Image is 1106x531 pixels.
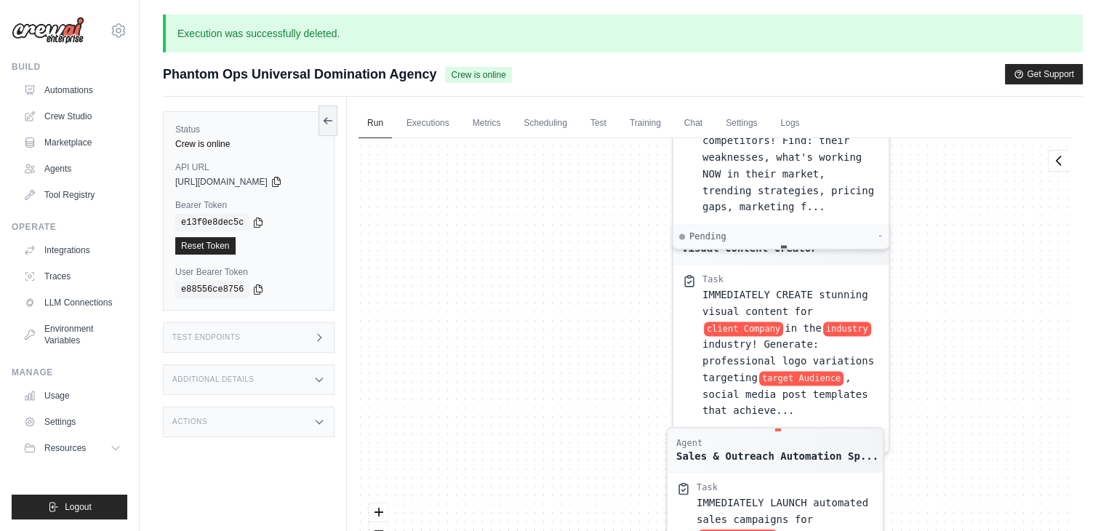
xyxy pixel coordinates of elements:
a: Usage [17,384,127,407]
button: zoom in [369,503,388,522]
div: AgentVisual Content CreatorTaskIMMEDIATELY CREATE stunning visual content forclient Companyin the... [672,219,890,453]
span: in the [785,322,822,334]
span: , social media post templates that achieve... [702,372,868,417]
a: Metrics [464,108,510,139]
label: User Bearer Token [175,266,322,278]
code: e13f0e8dec5c [175,214,249,231]
p: Execution was successfully deleted. [163,15,1083,52]
h3: Test Endpoints [172,333,241,342]
div: Manage [12,367,127,378]
img: Logo [12,17,84,44]
span: industry and their top 3 competitors! Find: their weaknesses, what's working NOW in their market,... [702,119,874,213]
span: Resources [44,442,86,454]
span: [URL][DOMAIN_NAME] [175,176,268,188]
span: industry [823,322,871,336]
a: Reset Token [175,237,236,255]
span: Pending [689,231,726,242]
div: Agent [676,437,878,449]
span: Logout [65,501,92,513]
a: Traces [17,265,127,288]
div: Build [12,61,127,73]
div: Task [697,482,718,493]
label: Bearer Token [175,199,322,211]
div: Operate [12,221,127,233]
div: industry and their top 3 competitors! Find: their weaknesses, what's working NOW in their market,... [672,15,890,249]
a: Tool Registry [17,183,127,207]
h3: Additional Details [172,375,254,384]
button: Get Support [1005,64,1083,84]
a: Settings [17,410,127,434]
a: Logs [772,108,808,139]
a: LLM Connections [17,291,127,314]
label: Status [175,124,322,135]
button: Resources [17,436,127,460]
span: IMMEDIATELY CREATE stunning visual content for [702,289,868,317]
a: Scheduling [515,108,575,139]
a: Marketplace [17,131,127,154]
a: Training [621,108,670,139]
div: Visual Content Creator [682,241,817,255]
a: Executions [398,108,458,139]
a: Agents [17,157,127,180]
div: Task [702,274,724,285]
span: Crew is online [445,67,511,83]
code: e88556ce8756 [175,281,249,298]
span: client Company [704,322,783,336]
div: - [878,231,883,242]
a: Environment Variables [17,317,127,352]
a: Integrations [17,239,127,262]
a: Chat [676,108,711,139]
h3: Actions [172,418,207,426]
a: Crew Studio [17,105,127,128]
a: Test [582,108,615,139]
span: IMMEDIATELY LAUNCH automated sales campaigns for [697,497,868,525]
a: Automations [17,79,127,102]
span: Phantom Ops Universal Domination Agency [163,64,436,84]
div: IMMEDIATELY research {client Company} in the {industry} industry and their top 3 competitors! Fin... [702,83,880,215]
button: Logout [12,495,127,519]
a: Run [358,108,392,139]
span: industry! Generate: professional logo variations targeting [702,339,874,384]
a: Settings [717,108,766,139]
span: target Audience [759,371,843,386]
div: IMMEDIATELY CREATE stunning visual content for {client Company} in the {industry} industry! Gener... [702,287,880,419]
label: API URL [175,161,322,173]
div: Sales & Outreach Automation Specialist [676,449,878,463]
div: Crew is online [175,138,322,150]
